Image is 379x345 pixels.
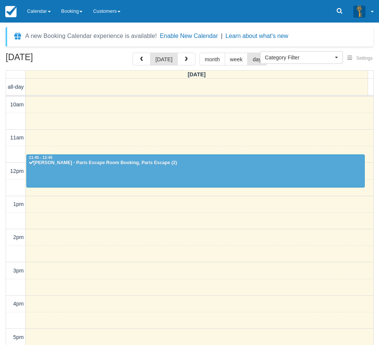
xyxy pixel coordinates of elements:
button: Settings [343,53,377,64]
img: checkfront-main-nav-mini-logo.png [5,6,17,17]
span: 1pm [13,201,24,207]
span: 12pm [10,168,24,174]
span: 10am [10,101,24,107]
div: A new Booking Calendar experience is available! [25,32,157,41]
button: Category Filter [260,51,343,64]
span: [DATE] [188,71,206,77]
button: Enable New Calendar [160,32,218,40]
a: Learn about what's new [225,33,288,39]
span: 4pm [13,301,24,307]
span: 11:45 - 12:45 [29,156,52,160]
span: 5pm [13,334,24,340]
a: 11:45 - 12:45[PERSON_NAME] - Paris Escape Room Booking, Paris Escape (2) [26,154,365,188]
div: [PERSON_NAME] - Paris Escape Room Booking, Paris Escape (2) [29,160,362,166]
span: Category Filter [265,54,333,61]
span: 2pm [13,234,24,240]
h2: [DATE] [6,53,101,67]
span: Settings [356,56,373,61]
span: | [221,33,222,39]
span: all-day [8,84,24,90]
img: A3 [353,5,365,17]
span: 11am [10,135,24,141]
button: [DATE] [150,53,178,65]
button: week [225,53,248,65]
button: day [247,53,266,65]
span: 3pm [13,268,24,274]
button: month [199,53,225,65]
